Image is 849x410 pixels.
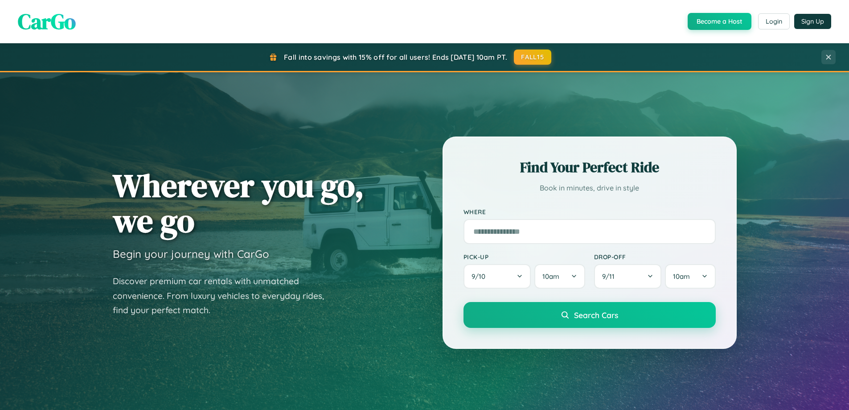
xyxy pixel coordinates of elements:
[602,272,619,281] span: 9 / 11
[534,264,585,289] button: 10am
[463,302,716,328] button: Search Cars
[463,157,716,177] h2: Find Your Perfect Ride
[463,253,585,261] label: Pick-up
[463,208,716,215] label: Where
[665,264,715,289] button: 10am
[673,272,690,281] span: 10am
[113,274,336,318] p: Discover premium car rentals with unmatched convenience. From luxury vehicles to everyday rides, ...
[574,310,618,320] span: Search Cars
[758,13,790,29] button: Login
[542,272,559,281] span: 10am
[463,264,531,289] button: 9/10
[794,14,831,29] button: Sign Up
[113,247,269,261] h3: Begin your journey with CarGo
[514,50,551,65] button: FALL15
[594,253,716,261] label: Drop-off
[18,7,76,36] span: CarGo
[594,264,662,289] button: 9/11
[688,13,751,30] button: Become a Host
[463,182,716,195] p: Book in minutes, drive in style
[284,53,507,62] span: Fall into savings with 15% off for all users! Ends [DATE] 10am PT.
[472,272,490,281] span: 9 / 10
[113,168,364,238] h1: Wherever you go, we go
